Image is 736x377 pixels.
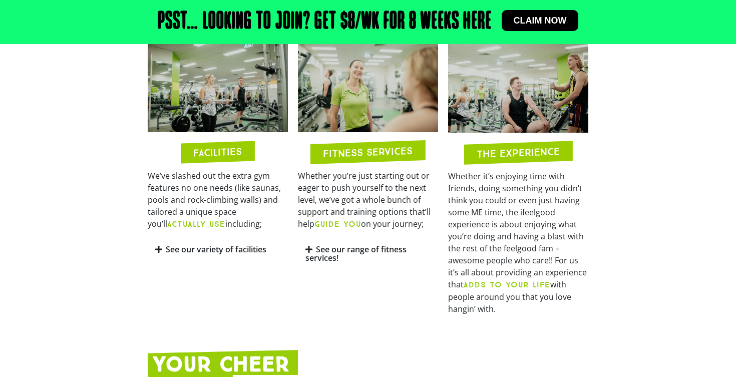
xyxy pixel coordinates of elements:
b: GUIDE YOU [314,219,361,229]
div: Whether it’s enjoying time with friends, doing something you didn’t think you could or even just ... [448,170,588,315]
h2: FITNESS SERVICES [323,146,413,159]
div: See our variety of facilities [148,238,288,261]
p: We’ve slashed out the extra gym features no one needs (like saunas, pools and rock-climbing walls... [148,170,288,230]
strong: ADDS TO YOUR LIFE [464,280,550,289]
a: Claim now [502,10,579,31]
span: Claim now [514,16,567,25]
h2: Psst… Looking to join? Get $8/wk for 8 weeks here [158,10,492,34]
a: See our range of fitness services! [305,244,407,263]
div: See our range of fitness services! [298,238,438,270]
a: See our variety of facilities [166,244,266,255]
p: Whether you’re just starting out or eager to push yourself to the next level, we’ve got a whole b... [298,170,438,230]
b: ACTUALLY USE [167,219,225,229]
h2: THE EXPERIENCE [477,146,560,159]
h2: FACILITIES [193,147,242,158]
